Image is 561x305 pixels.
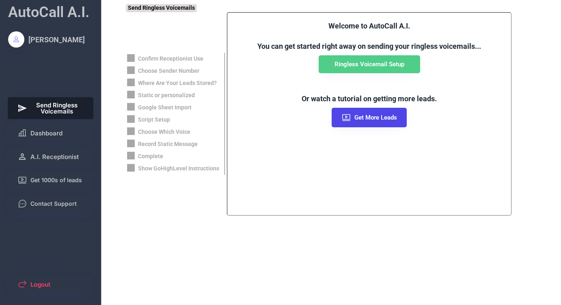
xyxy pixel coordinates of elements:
[8,147,94,166] button: A.I. Receptionist
[8,123,94,143] button: Dashboard
[138,116,170,124] div: Script Setup
[138,104,192,112] div: Google Sheet Import
[332,108,407,127] button: Get More Leads
[30,177,82,183] span: Get 1000s of leads
[30,102,84,114] span: Send Ringless Voicemails
[30,201,77,207] span: Contact Support
[138,67,199,75] div: Choose Sender Number
[138,128,190,136] div: Choose Which Voice
[30,154,79,160] span: A.I. Receptionist
[138,79,217,87] div: Where Are Your Leads Stored?
[28,35,85,45] div: [PERSON_NAME]
[138,55,203,63] div: Confirm Receptionist Use
[8,194,94,213] button: Contact Support
[30,130,63,136] span: Dashboard
[319,55,420,73] button: Ringless Voicemail Setup
[30,281,50,288] span: Logout
[138,91,195,100] div: Static or personalized
[354,115,397,121] span: Get More Leads
[257,22,481,50] font: Welcome to AutoCall A.I. You can get started right away on sending your ringless voicemails...
[8,170,94,190] button: Get 1000s of leads
[126,4,197,12] div: Send Ringless Voicemails
[138,152,163,161] div: Complete
[8,2,89,22] div: AutoCall A.I.
[138,140,198,148] div: Record Static Message
[138,165,219,173] div: Show GoHighLevel Instructions
[8,274,94,294] button: Logout
[302,94,437,103] font: Or watch a tutorial on getting more leads.
[8,97,94,119] button: Send Ringless Voicemails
